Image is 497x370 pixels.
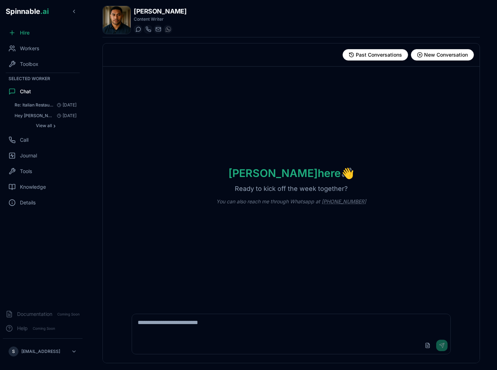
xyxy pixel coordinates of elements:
button: Send email to axel.tanaka@getspinnable.ai [154,25,162,33]
p: You can also reach me through Whatsapp at [205,198,377,205]
span: Hey Axel, good morning! I'm considering an investment in an Italian restaurant and will need a...... [15,113,54,119]
p: [EMAIL_ADDRESS] [21,349,60,354]
span: Toolbox [20,61,38,68]
button: Show all conversations [11,121,80,130]
span: S [12,349,15,354]
button: Start a call with Axel Tanaka [144,25,152,33]
img: Axel Tanaka [103,6,131,34]
span: [DATE] [54,113,76,119]
span: wave [341,167,354,179]
button: WhatsApp [164,25,172,33]
span: Documentation [17,311,52,318]
span: Details [20,199,36,206]
span: Spinnable [6,7,49,16]
img: WhatsApp [165,26,171,32]
button: Start a chat with Axel Tanaka [134,25,142,33]
a: [PHONE_NUMBER] [322,198,366,204]
span: Tools [20,168,32,175]
span: Re: Italian Restaurant Investment - Assumptions Sheet Thank you, this is really nice and useful,.... [15,102,54,108]
span: Hire [20,29,30,36]
span: [DATE] [54,102,76,108]
span: Past Conversations [356,51,402,58]
span: Help [17,325,28,332]
span: .ai [40,7,49,16]
span: Coming Soon [31,325,57,332]
span: Journal [20,152,37,159]
button: View past conversations [343,49,408,61]
button: Open conversation: Hey Axel, good morning! I'm considering an investment in an Italian restaurant... [11,111,80,121]
span: Coming Soon [55,311,82,318]
span: New Conversation [424,51,468,58]
span: Call [20,136,28,144]
div: Selected Worker [3,74,83,83]
span: Chat [20,88,31,95]
p: Content Writer [134,16,186,22]
h1: [PERSON_NAME] [134,6,186,16]
button: Start new conversation [411,49,474,61]
span: Workers [20,45,39,52]
button: S[EMAIL_ADDRESS] [6,344,80,359]
h1: [PERSON_NAME] here [217,167,365,179]
p: Ready to kick off the week together? [223,184,359,194]
span: Knowledge [20,183,46,191]
button: Open conversation: Re: Italian Restaurant Investment - Assumptions Sheet Thank you, this is reall... [11,100,80,110]
span: View all [36,123,52,129]
span: › [53,123,55,129]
